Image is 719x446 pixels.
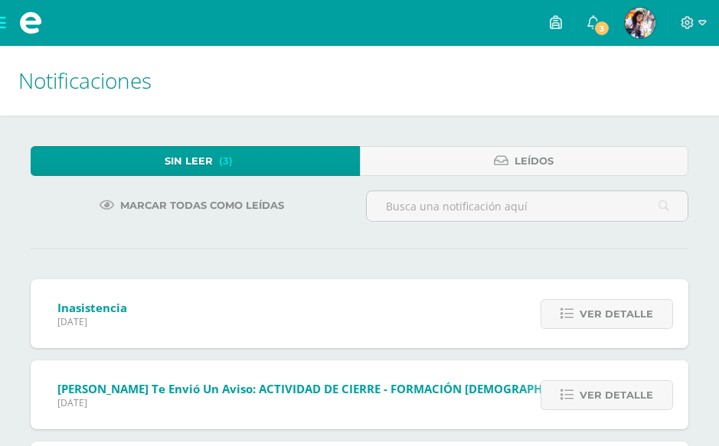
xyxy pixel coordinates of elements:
[31,146,360,176] a: Sin leer(3)
[593,20,610,37] span: 3
[367,191,688,221] input: Busca una notificación aquí
[80,190,303,220] a: Marcar todas como leídas
[57,381,593,396] span: [PERSON_NAME] te envió un aviso: ACTIVIDAD DE CIERRE - FORMACIÓN [DEMOGRAPHIC_DATA]
[625,8,655,38] img: 0321528fdb858f2774fb71bada63fc7e.png
[219,147,233,175] span: (3)
[515,147,554,175] span: Leídos
[57,300,127,315] span: Inasistencia
[580,300,653,328] span: Ver detalle
[57,396,593,409] span: [DATE]
[18,66,152,95] span: Notificaciones
[165,147,213,175] span: Sin leer
[120,191,284,220] span: Marcar todas como leídas
[57,315,127,328] span: [DATE]
[360,146,689,176] a: Leídos
[580,381,653,409] span: Ver detalle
